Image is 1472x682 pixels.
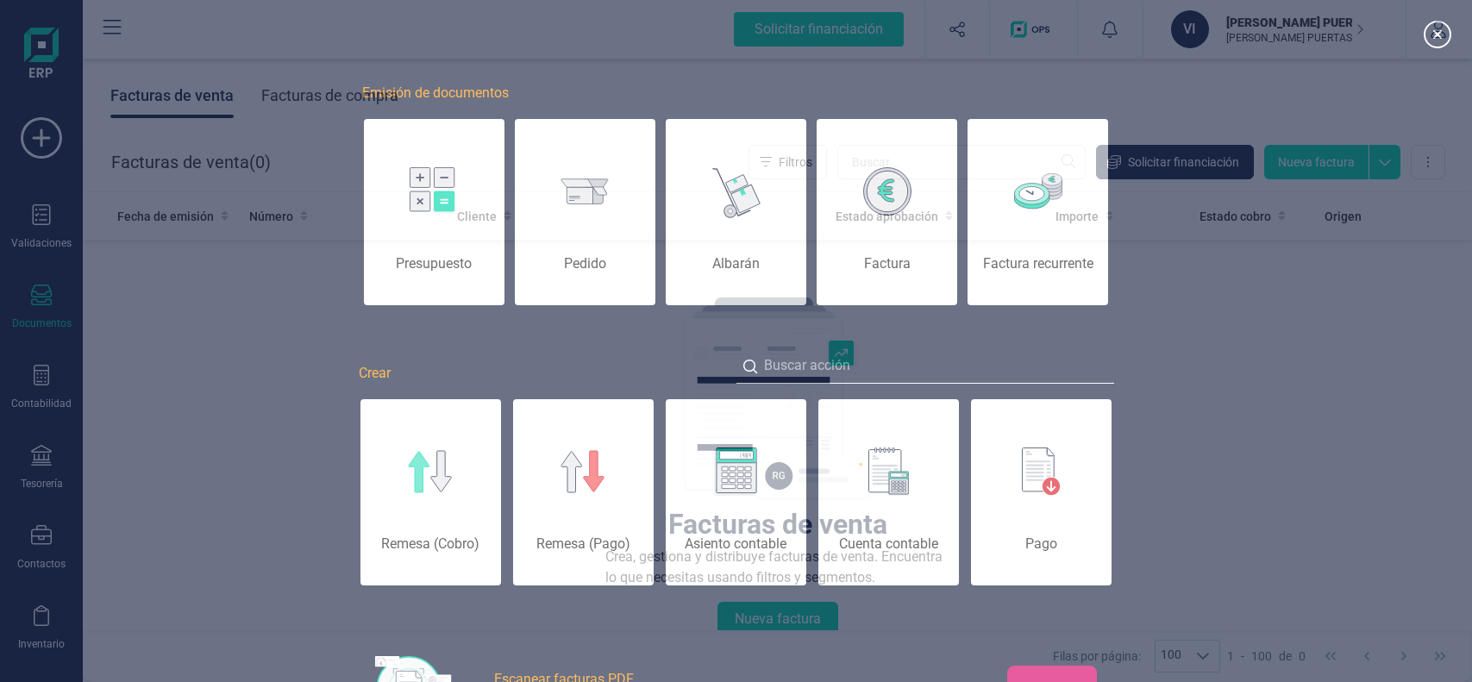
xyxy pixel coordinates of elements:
[561,450,605,493] img: img-remesa-pago.svg
[712,162,761,221] img: img-albaran.svg
[513,534,654,554] div: Remesa (Pago)
[1022,447,1062,496] img: img-pago.svg
[666,253,806,274] div: Albarán
[863,167,911,216] img: img-factura.svg
[714,447,757,496] img: img-asiento-contable.svg
[971,534,1112,554] div: Pago
[360,534,501,554] div: Remesa (Cobro)
[818,534,959,554] div: Cuenta contable
[364,253,504,274] div: Presupuesto
[359,363,391,384] span: Crear
[515,253,655,274] div: Pedido
[362,83,509,103] span: Emisión de documentos
[408,450,453,493] img: img-remesa-cobro.svg
[561,178,609,205] img: img-pedido.svg
[410,167,458,216] img: img-presupuesto.svg
[817,253,957,274] div: Factura
[736,348,1114,384] input: Buscar acción
[868,447,909,496] img: img-cuenta-contable.svg
[666,534,806,554] div: Asiento contable
[968,253,1108,274] div: Factura recurrente
[1014,173,1062,209] img: img-factura-recurrente.svg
